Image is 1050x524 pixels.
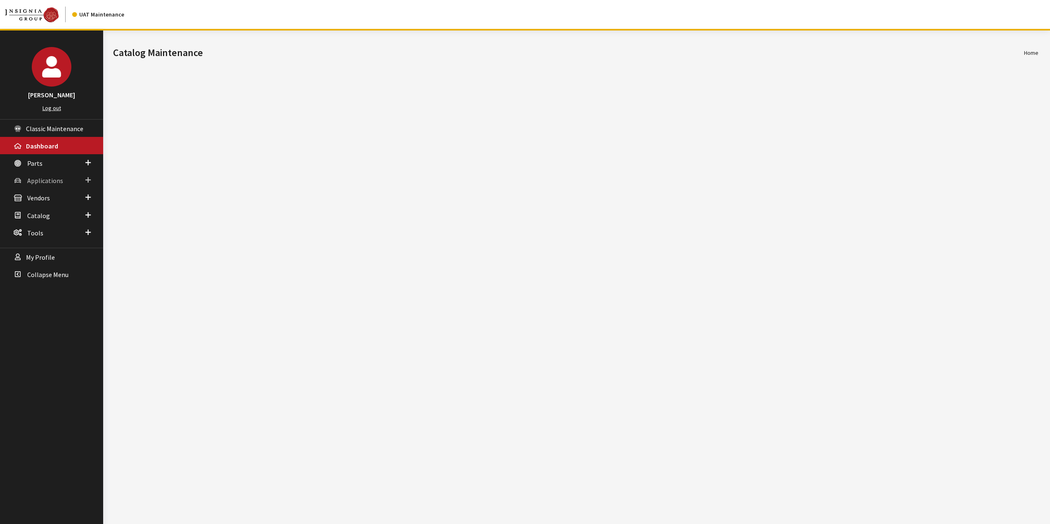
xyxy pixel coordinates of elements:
[26,253,55,261] span: My Profile
[5,7,72,22] a: Insignia Group logo
[42,104,61,112] a: Log out
[1024,49,1038,57] li: Home
[5,7,59,22] img: Catalog Maintenance
[8,90,95,100] h3: [PERSON_NAME]
[27,211,50,220] span: Catalog
[27,176,63,185] span: Applications
[72,10,124,19] div: UAT Maintenance
[32,47,71,87] img: John Swartwout
[27,270,68,279] span: Collapse Menu
[27,159,42,167] span: Parts
[26,125,83,133] span: Classic Maintenance
[27,194,50,202] span: Vendors
[26,142,58,150] span: Dashboard
[27,229,43,237] span: Tools
[113,45,1024,60] h1: Catalog Maintenance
